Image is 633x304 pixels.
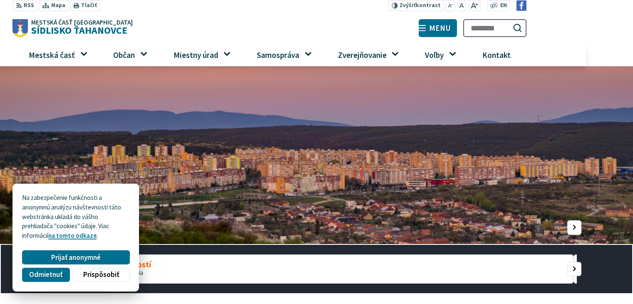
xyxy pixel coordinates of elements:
span: Mestská časť [GEOGRAPHIC_DATA] [31,19,133,25]
img: Prejsť na domovskú stránku [12,19,28,37]
a: Logo Sídlisko Ťahanovce, prejsť na domovskú stránku. [12,19,133,37]
a: Kontakt [466,43,526,66]
span: Zvýšiť [400,2,416,9]
span: Mapa [51,1,65,10]
button: Otvoriť podmenu pre [77,47,91,61]
a: Občan [97,43,151,66]
button: Prispôsobiť [73,268,129,282]
span: Menu [429,25,451,31]
span: Prispôsobiť [83,270,119,279]
a: Voľby [409,43,460,66]
span: RSS [24,1,34,10]
a: EN [498,1,509,10]
a: Mestská časť [12,43,91,66]
img: Prejsť na Facebook stránku [516,0,527,11]
button: Otvoriť podmenu pre Zverejňovanie [388,47,402,61]
a: Samospráva [241,43,315,66]
span: Samospráva [254,43,303,66]
button: Menu [419,19,457,37]
span: Prijať anonymné [51,253,101,262]
span: kontrast [400,2,441,9]
button: Otvoriť podmenu pre [220,47,234,61]
span: EN [500,1,507,10]
span: Mestská časť [25,43,78,66]
button: Otvoriť podmenu pre [301,47,315,61]
button: Odmietnuť [22,268,70,282]
span: Kontakt [479,43,514,66]
span: Voľby [422,43,447,66]
button: Otvoriť podmenu pre [446,47,460,61]
span: Tlačiť [81,2,97,9]
a: Zverejňovanie [322,43,402,66]
a: na tomto odkaze [48,232,97,239]
span: Odmietnuť [29,270,62,279]
p: Na zabezpečenie funkčnosti a anonymnú analýzu návštevnosti táto webstránka ukladá do vášho prehli... [22,193,129,241]
a: Kalendár udalostí plánované podujatia [60,254,573,284]
button: Prijať anonymné [22,250,129,264]
span: Občan [110,43,138,66]
span: Zverejňovanie [335,43,390,66]
h1: Sídlisko Ťahanovce [28,19,133,35]
a: Miestny úrad [157,43,234,66]
span: Miestny úrad [170,43,221,66]
button: Otvoriť podmenu pre [137,47,151,61]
